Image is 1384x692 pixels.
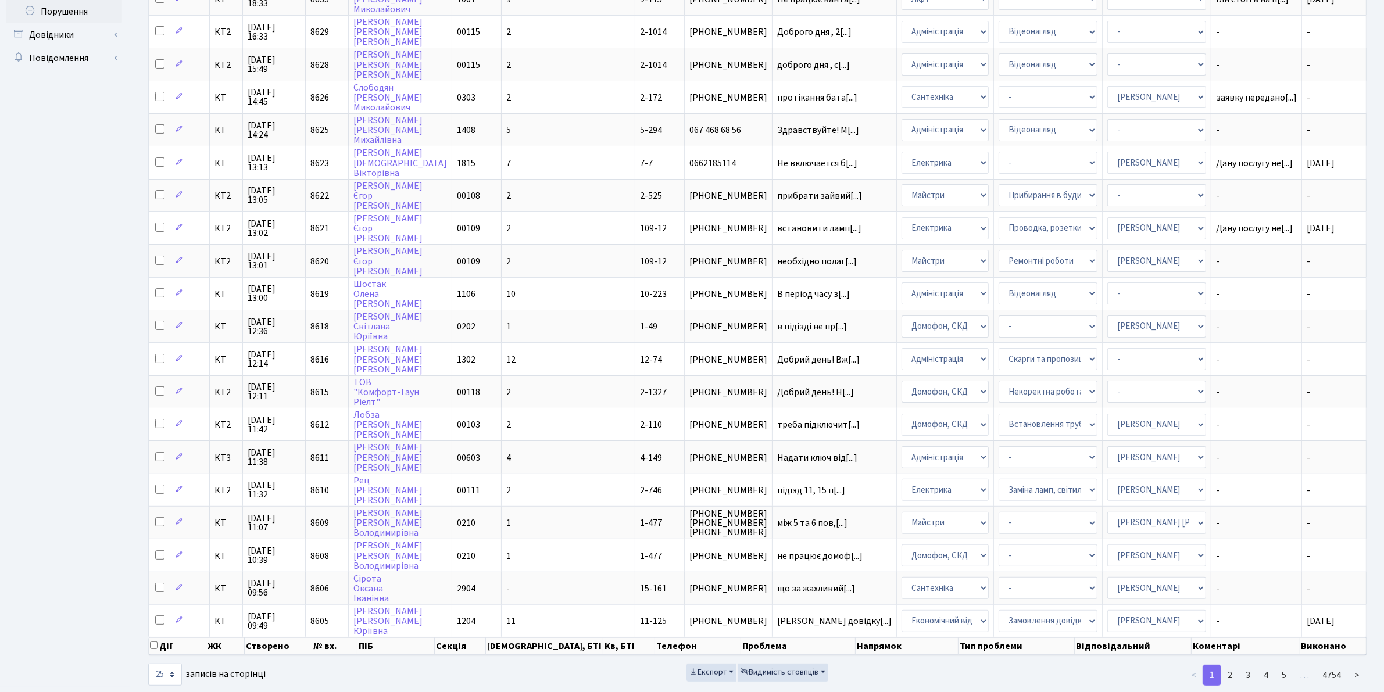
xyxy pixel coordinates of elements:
span: Дану послугу не[...] [1216,222,1293,235]
span: 1302 [457,353,475,366]
span: 067 468 68 56 [689,126,767,135]
span: [DATE] [1307,157,1335,170]
span: 8626 [310,91,329,104]
span: [DATE] 09:56 [248,579,301,597]
span: 2-525 [640,189,662,202]
span: 7 [506,157,511,170]
span: [DATE] 15:49 [248,55,301,74]
span: - [1307,386,1310,399]
span: [DATE] 13:00 [248,284,301,303]
span: 15-161 [640,582,667,595]
span: Здравствуйте! М[...] [777,124,859,137]
span: 8629 [310,26,329,38]
span: [PHONE_NUMBER] [689,93,767,102]
span: 8610 [310,484,329,497]
span: 8608 [310,550,329,562]
span: [PHONE_NUMBER] [PHONE_NUMBER] [PHONE_NUMBER] [689,509,767,537]
label: записів на сторінці [148,664,266,686]
span: [PERSON_NAME] довідку[...] [777,615,892,628]
span: 1 [506,320,511,333]
a: СіротаОксанаІванівна [353,572,389,605]
span: КТ [214,93,238,102]
span: доброго дня , с[...] [777,59,850,71]
a: > [1347,665,1367,686]
a: Повідомлення [6,46,122,70]
span: [PHONE_NUMBER] [689,486,767,495]
span: 00115 [457,59,480,71]
span: КТ2 [214,388,238,397]
span: 1 [506,550,511,562]
span: Видимість стовпців [741,666,818,678]
a: Слободян[PERSON_NAME]Миколайович [353,81,423,114]
span: 00603 [457,451,480,464]
th: Дії [149,637,206,655]
span: між 5 та 6 пов,[...] [777,517,847,529]
span: КТ [214,551,238,561]
span: КТ [214,355,238,364]
th: Напрямок [856,637,959,655]
span: в підізді не пр[...] [777,320,847,333]
span: [DATE] 14:45 [248,88,301,106]
span: 1408 [457,124,475,137]
a: Лобза[PERSON_NAME][PERSON_NAME] [353,408,423,441]
span: 00118 [457,386,480,399]
span: - [1216,486,1297,495]
span: 7-7 [640,157,653,170]
a: [PERSON_NAME]Єгор[PERSON_NAME] [353,245,423,278]
a: [PERSON_NAME][DEMOGRAPHIC_DATA]Вікторівна [353,147,447,180]
span: підїзд 11, 15 п[...] [777,484,845,497]
a: [PERSON_NAME]Єгор[PERSON_NAME] [353,180,423,212]
span: 1204 [457,615,475,628]
span: 8619 [310,288,329,300]
span: 8618 [310,320,329,333]
th: Коментарі [1192,637,1300,655]
a: [PERSON_NAME][PERSON_NAME][PERSON_NAME] [353,49,423,81]
span: [DATE] 13:13 [248,153,301,172]
span: [DATE] 11:32 [248,481,301,499]
span: - [1216,27,1297,37]
span: 2 [506,418,511,431]
a: [PERSON_NAME][PERSON_NAME]Володимирівна [353,540,423,572]
span: - [1216,616,1297,626]
span: - [1216,355,1297,364]
span: КТ2 [214,224,238,233]
span: КТ [214,518,238,528]
span: - [1307,26,1310,38]
span: - [1216,551,1297,561]
a: [PERSON_NAME][PERSON_NAME][PERSON_NAME] [353,16,423,48]
span: [PHONE_NUMBER] [689,616,767,626]
a: [PERSON_NAME][PERSON_NAME][PERSON_NAME] [353,343,423,376]
span: [DATE] 10:39 [248,546,301,565]
span: - [1307,189,1310,202]
span: [DATE] [1307,615,1335,628]
span: 8605 [310,615,329,628]
th: Телефон [655,637,741,655]
span: - [506,582,510,595]
span: КТ2 [214,60,238,70]
a: Довідники [6,23,122,46]
span: необхідно полаг[...] [777,255,857,268]
span: [DATE] 09:49 [248,612,301,630]
span: 4 [506,451,511,464]
span: - [1307,484,1310,497]
span: заявку передано[...] [1216,91,1297,104]
span: що за жахливий[...] [777,582,855,595]
span: 00108 [457,189,480,202]
span: КТ2 [214,191,238,200]
span: 0662185114 [689,159,767,168]
th: Виконано [1300,637,1367,655]
th: Секція [435,637,487,655]
span: [DATE] 14:24 [248,121,301,139]
a: 5 [1275,665,1293,686]
span: 00115 [457,26,480,38]
span: [PHONE_NUMBER] [689,60,767,70]
span: треба підключит[...] [777,418,860,431]
span: 0303 [457,91,475,104]
span: протікання бата[...] [777,91,857,104]
th: Кв, БТІ [603,637,655,655]
span: 12 [506,353,516,366]
span: КТ [214,584,238,593]
span: [PHONE_NUMBER] [689,257,767,266]
span: [DATE] 11:38 [248,448,301,467]
span: - [1307,91,1310,104]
